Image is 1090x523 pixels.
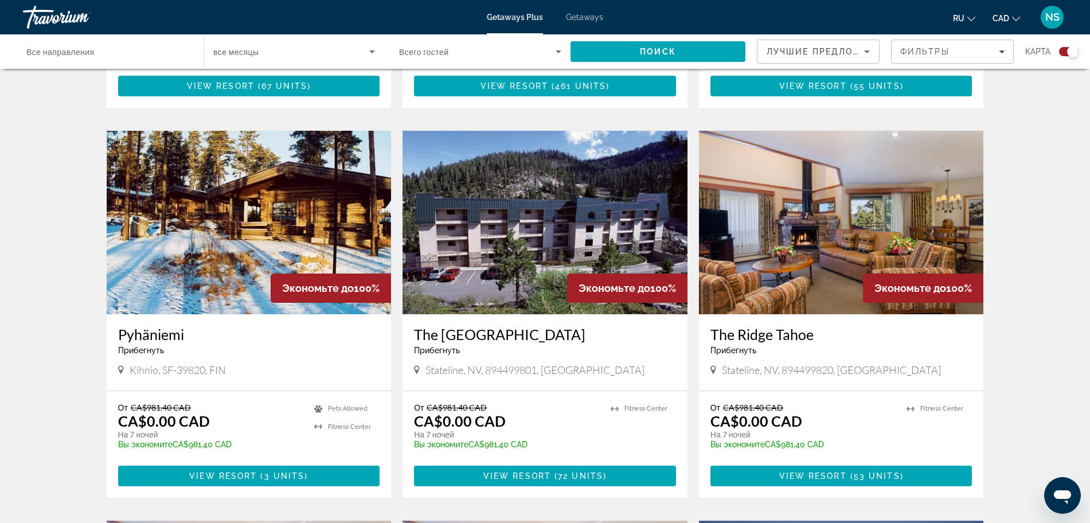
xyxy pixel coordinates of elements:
p: CA$981.40 CAD [414,440,599,449]
span: карта [1025,44,1050,60]
button: View Resort(461 units) [414,76,676,96]
span: От [118,403,128,412]
span: Вы экономите [710,440,765,449]
img: Pyhäniemi [107,131,392,314]
span: Вы экономите [414,440,468,449]
button: View Resort(3 units) [118,466,380,486]
span: ( ) [847,471,904,481]
span: От [710,403,720,412]
div: 100% [271,274,391,303]
p: CA$981.40 CAD [118,440,303,449]
div: 100% [863,274,983,303]
button: Search [571,41,745,62]
span: View Resort [779,471,847,481]
span: От [414,403,424,412]
span: NS [1045,11,1060,23]
span: Лучшие предложения [767,47,889,56]
span: ( ) [551,471,607,481]
input: Select destination [26,45,189,59]
span: Все направления [26,48,95,57]
button: View Resort(55 units) [710,76,972,96]
button: View Resort(72 units) [414,466,676,486]
span: View Resort [480,81,548,91]
span: 55 units [854,81,900,91]
span: Stateline, NV, 894499820, [GEOGRAPHIC_DATA] [722,364,941,376]
span: Stateline, NV, 894499801, [GEOGRAPHIC_DATA] [425,364,644,376]
span: 53 units [854,471,900,481]
a: Getaways [566,13,603,22]
span: Экономьте до [579,282,650,294]
iframe: Button to launch messaging window [1044,477,1081,514]
span: 67 units [261,81,307,91]
span: Фильтры [900,47,950,56]
span: 72 units [558,471,603,481]
span: Прибегнуть [118,346,164,355]
span: CA$981.40 CAD [427,403,487,412]
button: Change currency [993,10,1020,26]
img: The Ridge Point Resort [403,131,687,314]
span: Fitness Center [920,405,963,412]
span: Fitness Center [328,423,371,431]
span: Прибегнуть [414,346,460,355]
p: CA$0.00 CAD [414,412,506,430]
span: 461 units [555,81,606,91]
a: The Ridge Tahoe [710,326,972,343]
span: ( ) [255,81,311,91]
a: Travorium [23,2,138,32]
mat-select: Sort by [767,45,870,58]
a: The [GEOGRAPHIC_DATA] [414,326,676,343]
span: View Resort [483,471,551,481]
span: CA$981.40 CAD [723,403,783,412]
span: View Resort [189,471,257,481]
span: Поиск [640,47,676,56]
span: Прибегнуть [710,346,756,355]
span: View Resort [779,81,847,91]
span: Экономьте до [282,282,354,294]
a: Pyhäniemi [118,326,380,343]
span: Всего гостей [399,48,448,57]
span: View Resort [187,81,255,91]
button: Change language [953,10,975,26]
button: View Resort(67 units) [118,76,380,96]
button: User Menu [1037,5,1067,29]
p: На 7 ночей [414,430,599,440]
span: Pets Allowed [328,405,368,412]
p: CA$981.40 CAD [710,440,896,449]
span: CAD [993,14,1009,23]
span: 3 units [264,471,305,481]
img: The Ridge Tahoe [699,131,984,314]
span: ( ) [847,81,904,91]
span: ru [953,14,964,23]
span: Вы экономите [118,440,173,449]
button: View Resort(53 units) [710,466,972,486]
span: Экономьте до [874,282,946,294]
p: CA$0.00 CAD [710,412,802,430]
span: CA$981.40 CAD [131,403,191,412]
a: Getaways Plus [487,13,543,22]
span: ( ) [257,471,308,481]
p: CA$0.00 CAD [118,412,210,430]
span: Fitness Center [624,405,667,412]
span: все месяцы [213,48,259,57]
span: ( ) [548,81,610,91]
p: На 7 ночей [118,430,303,440]
span: Kihnio, SF-39820, FIN [130,364,226,376]
button: Filters [891,40,1014,64]
div: 100% [567,274,687,303]
p: На 7 ночей [710,430,896,440]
